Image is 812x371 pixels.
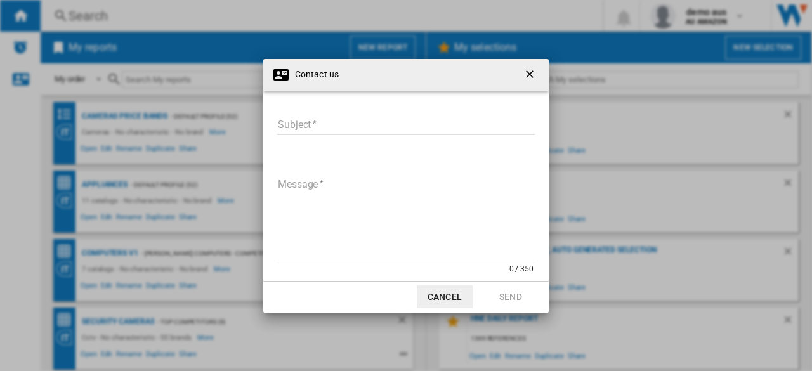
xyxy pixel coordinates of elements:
button: Cancel [417,285,473,308]
button: Send [483,285,539,308]
h4: Contact us [289,68,339,81]
button: getI18NText('BUTTONS.CLOSE_DIALOG') [518,62,544,88]
div: 0 / 350 [509,261,535,273]
ng-md-icon: getI18NText('BUTTONS.CLOSE_DIALOG') [523,68,539,83]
